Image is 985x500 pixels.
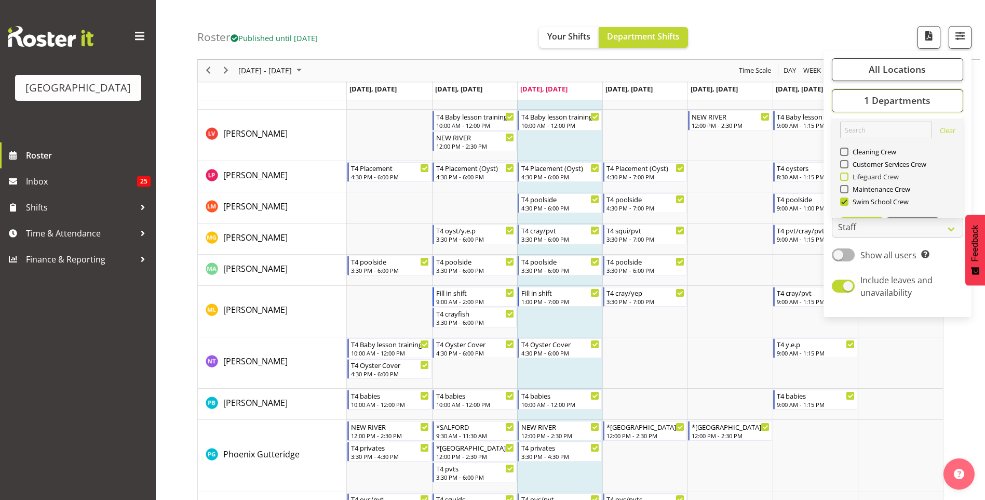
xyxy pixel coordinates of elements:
[197,31,318,43] h4: Roster
[864,95,930,107] span: 1 Departments
[603,421,687,441] div: Phoenix Gutteridge"s event - *NEW RIVER Begin From Thursday, October 9, 2025 at 12:00:00 PM GMT+1...
[198,161,347,192] td: Libby Pawley resource
[199,60,217,82] div: previous period
[773,162,857,182] div: Libby Pawley"s event - T4 oysters Begin From Saturday, October 11, 2025 at 8:30:00 AM GMT+13:00 E...
[777,390,855,401] div: T4 babies
[603,287,687,307] div: Mark Lieshout"s event - T4 cray/yep Begin From Thursday, October 9, 2025 at 3:30:00 PM GMT+13:00 ...
[547,31,590,42] span: Your Shifts
[436,339,514,349] div: T4 Oyster Cover
[802,64,822,77] span: Week
[773,287,857,307] div: Mark Lieshout"s event - T4 cray/pvt Begin From Saturday, October 11, 2025 at 9:00:00 AM GMT+13:00...
[223,304,288,316] a: [PERSON_NAME]
[436,473,514,481] div: 3:30 PM - 6:00 PM
[692,111,770,122] div: NEW RIVER
[917,26,940,49] button: Download a PDF of the roster according to the set date range.
[436,431,514,440] div: 9:30 AM - 11:30 AM
[860,249,916,261] span: Show all users
[692,431,770,440] div: 12:00 PM - 2:30 PM
[521,339,599,349] div: T4 Oyster Cover
[777,339,855,349] div: T4 y.e.p
[351,173,429,181] div: 4:30 PM - 6:00 PM
[433,162,517,182] div: Libby Pawley"s event - T4 Placement (Oyst) Begin From Tuesday, October 7, 2025 at 4:30:00 PM GMT+...
[606,225,684,235] div: T4 squi/pvt
[351,266,429,274] div: 3:30 PM - 6:00 PM
[840,122,932,138] input: Search
[832,58,963,81] button: All Locations
[773,338,857,358] div: Nakita Tuuta"s event - T4 y.e.p Begin From Saturday, October 11, 2025 at 9:00:00 AM GMT+13:00 End...
[8,26,93,47] img: Rosterit website logo
[436,235,514,243] div: 3:30 PM - 6:00 PM
[840,217,884,236] button: Select All
[886,217,939,236] button: Deselect All
[521,225,599,235] div: T4 cray/pvt
[737,64,773,77] button: Time Scale
[26,200,135,215] span: Shifts
[777,111,855,122] div: T4 Baby lesson training
[351,422,429,432] div: NEW RIVER
[802,64,823,77] button: Timeline Week
[223,355,288,367] a: [PERSON_NAME]
[606,256,684,267] div: T4 poolside
[223,397,288,409] span: [PERSON_NAME]
[777,400,855,409] div: 9:00 AM - 1:15 PM
[436,225,514,235] div: T4 oyst/y.e.p
[433,421,517,441] div: Phoenix Gutteridge"s event - *SALFORD Begin From Tuesday, October 7, 2025 at 9:30:00 AM GMT+13:00...
[351,256,429,267] div: T4 poolside
[521,390,599,401] div: T4 babies
[347,256,431,275] div: Maree Ayto"s event - T4 poolside Begin From Monday, October 6, 2025 at 3:30:00 PM GMT+13:00 Ends ...
[26,226,135,241] span: Time & Attendance
[940,126,955,138] a: Clear
[433,463,517,482] div: Phoenix Gutteridge"s event - T4 pvts Begin From Tuesday, October 7, 2025 at 3:30:00 PM GMT+13:00 ...
[223,200,288,213] a: [PERSON_NAME]
[848,198,909,206] span: Swim School Crew
[970,225,980,261] span: Feedback
[773,111,857,130] div: Lara Von Fintel"s event - T4 Baby lesson training Begin From Saturday, October 11, 2025 at 9:00:0...
[688,111,772,130] div: Lara Von Fintel"s event - NEW RIVER Begin From Friday, October 10, 2025 at 12:00:00 PM GMT+13:00 ...
[137,176,151,187] span: 25
[223,232,288,243] span: [PERSON_NAME]
[223,231,288,244] a: [PERSON_NAME]
[223,262,288,275] a: [PERSON_NAME]
[782,64,798,77] button: Timeline Day
[521,287,599,298] div: Fill in shift
[347,390,431,410] div: Penny Barnsdale"s event - T4 babies Begin From Monday, October 6, 2025 at 10:00:00 AM GMT+13:00 E...
[235,60,308,82] div: October 06 - 12, 2025
[433,131,517,151] div: Lara Von Fintel"s event - NEW RIVER Begin From Tuesday, October 7, 2025 at 12:00:00 PM GMT+13:00 ...
[777,121,855,129] div: 9:00 AM - 1:15 PM
[351,349,429,357] div: 10:00 AM - 12:00 PM
[521,422,599,432] div: NEW RIVER
[606,163,684,173] div: T4 Placement (Oyst)
[782,64,797,77] span: Day
[777,235,855,243] div: 9:00 AM - 1:15 PM
[605,84,653,94] span: [DATE], [DATE]
[223,127,288,140] a: [PERSON_NAME]
[606,194,684,204] div: T4 poolside
[773,193,857,213] div: Lily McDowall"s event - T4 poolside Begin From Saturday, October 11, 2025 at 9:00:00 AM GMT+13:00...
[606,431,684,440] div: 12:00 PM - 2:30 PM
[539,27,599,48] button: Your Shifts
[436,390,514,401] div: T4 babies
[603,225,687,244] div: Maia Garrett"s event - T4 squi/pvt Begin From Thursday, October 9, 2025 at 3:30:00 PM GMT+13:00 E...
[351,452,429,460] div: 3:30 PM - 4:30 PM
[223,169,288,181] a: [PERSON_NAME]
[351,390,429,401] div: T4 babies
[518,338,602,358] div: Nakita Tuuta"s event - T4 Oyster Cover Begin From Wednesday, October 8, 2025 at 4:30:00 PM GMT+13...
[198,420,347,492] td: Phoenix Gutteridge resource
[777,225,855,235] div: T4 pvt/cray/pvt
[607,31,680,42] span: Department Shifts
[521,452,599,460] div: 3:30 PM - 4:30 PM
[606,204,684,212] div: 4:30 PM - 7:00 PM
[26,252,135,267] span: Finance & Reporting
[520,84,568,94] span: [DATE], [DATE]
[223,128,288,139] span: [PERSON_NAME]
[223,449,300,460] span: Phoenix Gutteridge
[347,162,431,182] div: Libby Pawley"s event - T4 Placement Begin From Monday, October 6, 2025 at 4:30:00 PM GMT+13:00 En...
[777,297,855,306] div: 9:00 AM - 1:15 PM
[436,452,514,460] div: 12:00 PM - 2:30 PM
[832,89,963,112] button: 1 Departments
[691,84,738,94] span: [DATE], [DATE]
[347,442,431,462] div: Phoenix Gutteridge"s event - T4 privates Begin From Monday, October 6, 2025 at 3:30:00 PM GMT+13:...
[606,287,684,298] div: T4 cray/yep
